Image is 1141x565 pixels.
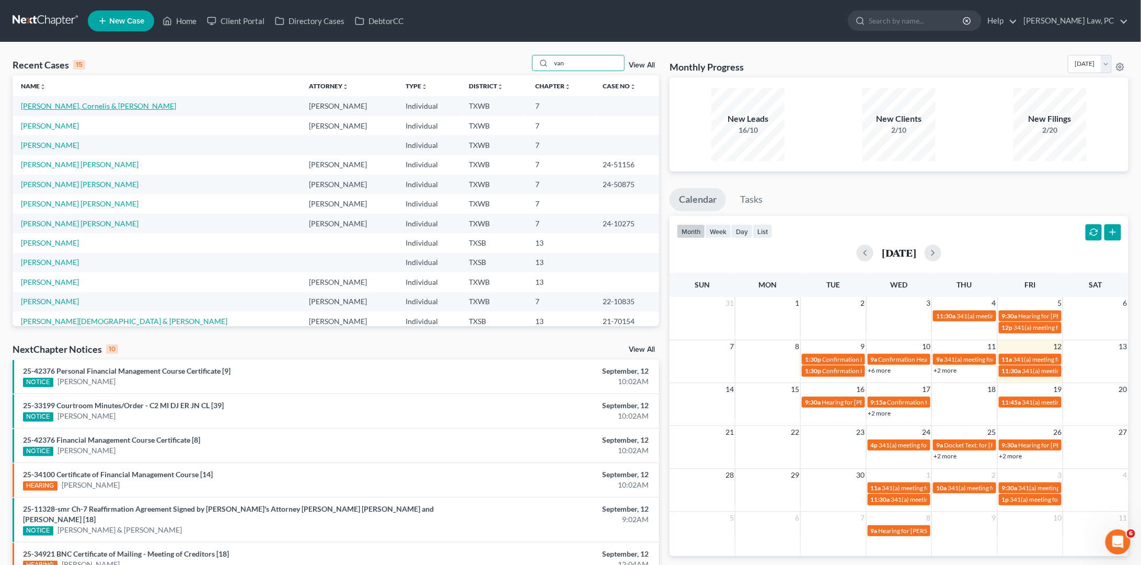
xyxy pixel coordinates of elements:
[805,367,821,375] span: 1:30p
[1002,441,1018,449] span: 9:30a
[21,121,79,130] a: [PERSON_NAME]
[822,367,942,375] span: Confirmation Hearing for [PERSON_NAME]
[21,199,139,208] a: [PERSON_NAME] [PERSON_NAME]
[40,84,46,90] i: unfold_more
[527,253,594,272] td: 13
[724,297,735,309] span: 31
[397,253,460,272] td: Individual
[497,84,503,90] i: unfold_more
[860,340,866,353] span: 9
[23,401,224,410] a: 25-33199 Courtroom Minutes/Order - C2 MI DJ ER JN CL [39]
[871,398,886,406] span: 9:15a
[925,297,931,309] span: 3
[350,11,409,30] a: DebtorCC
[447,445,649,456] div: 10:02AM
[991,512,997,524] span: 9
[57,376,116,387] a: [PERSON_NAME]
[724,469,735,481] span: 28
[868,366,891,374] a: +6 more
[987,340,997,353] span: 11
[670,188,726,211] a: Calendar
[869,11,964,30] input: Search by name...
[301,214,397,233] td: [PERSON_NAME]
[447,514,649,525] div: 9:02AM
[856,469,866,481] span: 30
[594,214,659,233] td: 24-10275
[397,116,460,135] td: Individual
[1014,324,1115,331] span: 341(a) meeting for [PERSON_NAME]
[1122,469,1128,481] span: 4
[301,155,397,175] td: [PERSON_NAME]
[1002,398,1021,406] span: 11:45a
[629,62,655,69] a: View All
[936,441,943,449] span: 9a
[987,426,997,439] span: 25
[933,452,956,460] a: +2 more
[1002,324,1013,331] span: 12p
[460,135,527,155] td: TXWB
[1002,495,1009,503] span: 1p
[856,426,866,439] span: 23
[594,175,659,194] td: 24-50875
[23,504,434,524] a: 25-11328-smr Ch-7 Reaffirmation Agreement Signed by [PERSON_NAME]'s Attorney [PERSON_NAME] [PERSO...
[57,445,116,456] a: [PERSON_NAME]
[447,376,649,387] div: 10:02AM
[397,214,460,233] td: Individual
[860,297,866,309] span: 2
[21,219,139,228] a: [PERSON_NAME] [PERSON_NAME]
[157,11,202,30] a: Home
[731,224,753,238] button: day
[882,247,916,258] h2: [DATE]
[13,59,85,71] div: Recent Cases
[871,441,878,449] span: 4p
[856,383,866,396] span: 16
[1089,280,1102,289] span: Sat
[868,409,891,417] a: +2 more
[447,480,649,490] div: 10:02AM
[21,141,79,149] a: [PERSON_NAME]
[301,194,397,213] td: [PERSON_NAME]
[460,292,527,312] td: TXWB
[397,175,460,194] td: Individual
[1056,297,1063,309] span: 5
[827,280,840,289] span: Tue
[21,317,227,326] a: [PERSON_NAME][DEMOGRAPHIC_DATA] & [PERSON_NAME]
[460,214,527,233] td: TXWB
[1002,367,1021,375] span: 11:30a
[397,233,460,252] td: Individual
[1018,11,1128,30] a: [PERSON_NAME] Law, PC
[695,280,710,289] span: Sun
[527,135,594,155] td: 7
[1002,484,1018,492] span: 9:30a
[21,278,79,286] a: [PERSON_NAME]
[21,297,79,306] a: [PERSON_NAME]
[527,272,594,292] td: 13
[630,84,636,90] i: unfold_more
[535,82,571,90] a: Chapterunfold_more
[921,383,931,396] span: 17
[603,82,636,90] a: Case Nounfold_more
[1056,469,1063,481] span: 3
[999,452,1022,460] a: +2 more
[594,312,659,331] td: 21-70154
[23,366,230,375] a: 25-42376 Personal Financial Management Course Certificate [9]
[421,84,428,90] i: unfold_more
[469,82,503,90] a: Districtunfold_more
[527,292,594,312] td: 7
[527,214,594,233] td: 7
[921,426,931,439] span: 24
[21,101,176,110] a: [PERSON_NAME], Cornelis & [PERSON_NAME]
[1052,512,1063,524] span: 10
[527,96,594,116] td: 7
[57,525,182,535] a: [PERSON_NAME] & [PERSON_NAME]
[822,355,942,363] span: Confirmation Hearing for [PERSON_NAME]
[447,549,649,559] div: September, 12
[936,484,947,492] span: 10a
[1052,383,1063,396] span: 19
[729,340,735,353] span: 7
[23,447,53,456] div: NOTICE
[23,378,53,387] div: NOTICE
[564,84,571,90] i: unfold_more
[925,512,931,524] span: 8
[527,175,594,194] td: 7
